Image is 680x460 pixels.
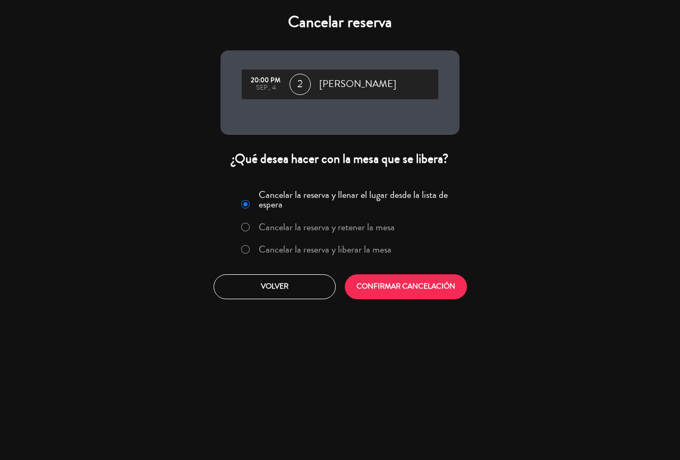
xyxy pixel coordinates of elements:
[220,151,460,167] div: ¿Qué desea hacer con la mesa que se libera?
[247,84,284,92] div: sep., 4
[259,222,395,232] label: Cancelar la reserva y retener la mesa
[345,274,467,299] button: CONFIRMAR CANCELACIÓN
[214,274,336,299] button: Volver
[259,190,453,209] label: Cancelar la reserva y llenar el lugar desde la lista de espera
[220,13,460,32] h4: Cancelar reserva
[290,74,311,95] span: 2
[247,77,284,84] div: 20:00 PM
[319,76,396,92] span: [PERSON_NAME]
[259,245,392,254] label: Cancelar la reserva y liberar la mesa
